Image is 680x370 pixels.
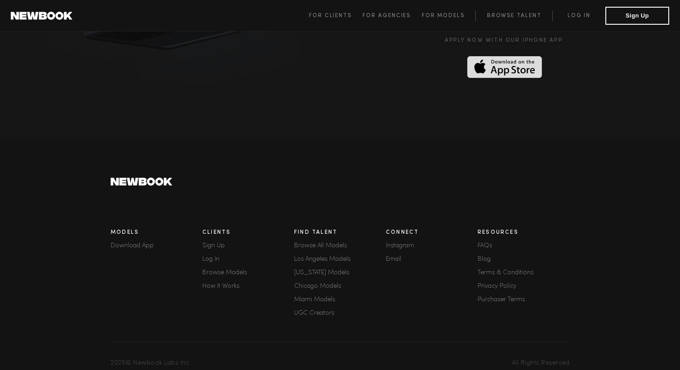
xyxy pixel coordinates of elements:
[445,38,565,44] div: Apply now with our iPHONE APP:
[202,243,294,249] div: Sign Up
[386,256,478,263] a: Email
[294,230,386,236] h3: Find Talent
[475,10,552,21] a: Browse Talent
[294,283,386,290] a: Chicago Models
[111,243,202,249] a: Download App
[202,283,294,290] a: How It Works
[386,230,478,236] h3: Connect
[478,230,569,236] h3: Resources
[202,270,294,276] a: Browse Models
[478,297,569,303] a: Purchaser Terms
[467,56,542,78] img: Download on the App Store
[309,13,352,18] span: For Clients
[111,360,191,366] span: 2025 © Newbook Labs Inc.
[202,230,294,236] h3: Clients
[552,10,605,21] a: Log in
[294,297,386,303] a: Miami Models
[294,310,386,317] a: UGC Creators
[362,10,421,21] a: For Agencies
[478,283,569,290] a: Privacy Policy
[386,243,478,249] a: Instagram
[422,13,465,18] span: For Models
[478,243,569,249] a: FAQs
[111,230,202,236] h3: Models
[605,7,669,25] button: Sign Up
[422,10,476,21] a: For Models
[294,243,386,249] a: Browse All Models
[294,256,386,263] a: Los Angeles Models
[294,270,386,276] a: [US_STATE] Models
[478,270,569,276] a: Terms & Conditions
[202,256,294,263] a: Log In
[512,360,570,366] span: All Rights Reserved
[478,256,569,263] a: Blog
[362,13,411,18] span: For Agencies
[309,10,362,21] a: For Clients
